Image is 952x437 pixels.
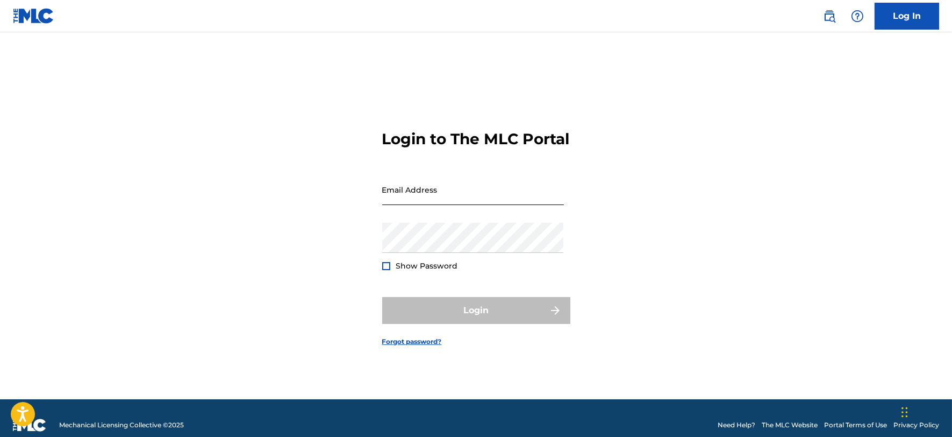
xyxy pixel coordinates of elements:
a: Privacy Policy [893,420,939,430]
iframe: Chat Widget [898,385,952,437]
h3: Login to The MLC Portal [382,130,570,149]
div: Help [847,5,868,27]
a: Log In [875,3,939,30]
img: MLC Logo [13,8,54,24]
span: Mechanical Licensing Collective © 2025 [59,420,184,430]
img: logo [13,419,46,432]
a: Portal Terms of Use [824,420,887,430]
div: Drag [901,396,908,428]
a: Need Help? [718,420,755,430]
img: search [823,10,836,23]
img: help [851,10,864,23]
a: The MLC Website [762,420,818,430]
a: Public Search [819,5,840,27]
a: Forgot password? [382,337,442,347]
span: Show Password [396,261,458,271]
